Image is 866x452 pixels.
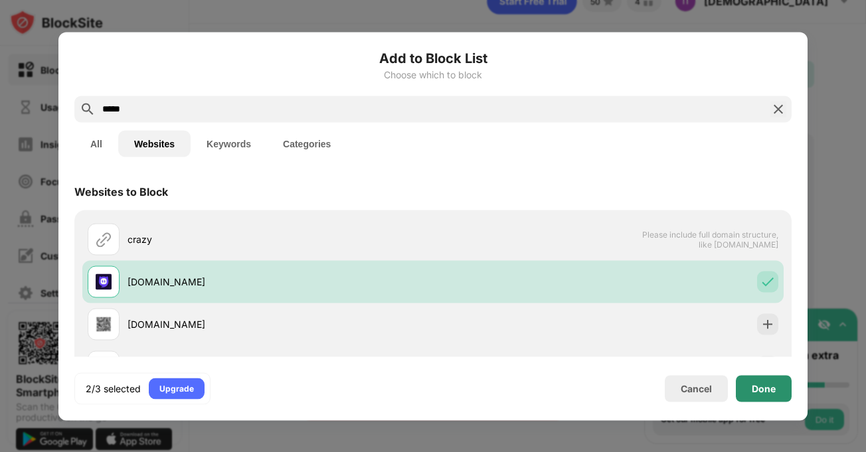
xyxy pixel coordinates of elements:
div: Websites to Block [74,185,168,198]
img: search-close [770,101,786,117]
div: Cancel [681,383,712,394]
div: [DOMAIN_NAME] [128,317,433,331]
div: [DOMAIN_NAME] [128,275,433,289]
h6: Add to Block List [74,48,792,68]
div: Upgrade [159,382,194,395]
img: url.svg [96,231,112,247]
button: Websites [118,130,191,157]
div: 2/3 selected [86,382,141,395]
img: favicons [96,273,112,289]
span: Please include full domain structure, like [DOMAIN_NAME] [642,229,778,249]
img: search.svg [80,101,96,117]
div: crazy [128,232,433,246]
div: Choose which to block [74,69,792,80]
img: favicons [96,316,112,332]
button: Keywords [191,130,267,157]
button: Categories [267,130,347,157]
button: All [74,130,118,157]
div: Done [752,383,776,394]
